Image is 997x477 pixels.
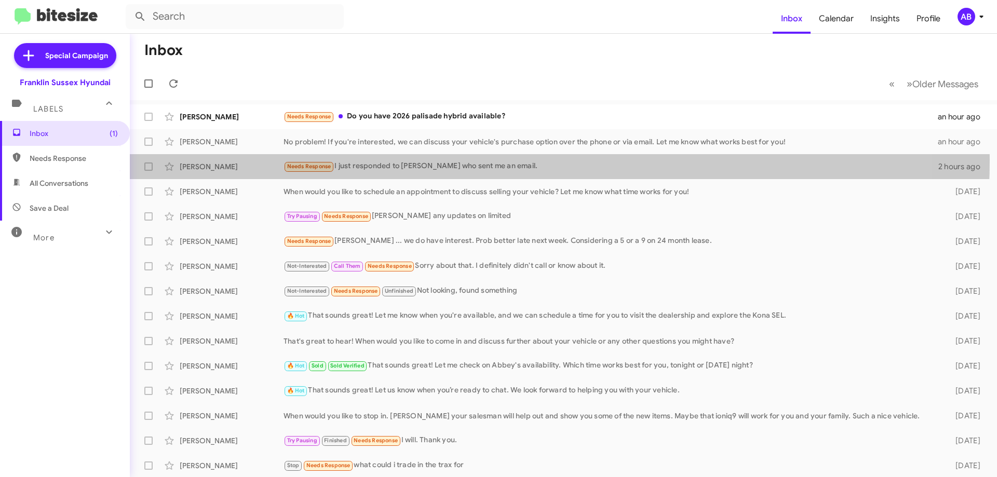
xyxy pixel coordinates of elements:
[284,111,938,122] div: Do you have 2026 palisade hybrid available?
[949,8,986,25] button: AB
[938,161,989,172] div: 2 hours ago
[180,161,284,172] div: [PERSON_NAME]
[180,112,284,122] div: [PERSON_NAME]
[907,77,912,90] span: »
[110,128,118,139] span: (1)
[284,137,938,147] div: No problem! If you're interested, we can discuss your vehicle's purchase option over the phone or...
[284,310,939,322] div: That sounds great! Let me know when you're available, and we can schedule a time for you to visit...
[180,261,284,271] div: [PERSON_NAME]
[385,288,413,294] span: Unfinished
[939,336,989,346] div: [DATE]
[312,362,324,369] span: Sold
[287,238,331,244] span: Needs Response
[939,311,989,321] div: [DATE]
[287,312,305,319] span: 🔥 Hot
[284,434,939,446] div: I will. Thank you.
[939,460,989,471] div: [DATE]
[354,437,398,444] span: Needs Response
[912,78,978,90] span: Older Messages
[306,462,351,469] span: Needs Response
[883,73,901,94] button: Previous
[900,73,985,94] button: Next
[33,233,55,242] span: More
[14,43,116,68] a: Special Campaign
[938,137,989,147] div: an hour ago
[180,236,284,247] div: [PERSON_NAME]
[939,211,989,222] div: [DATE]
[180,286,284,296] div: [PERSON_NAME]
[284,360,939,372] div: That sounds great! Let me check on Abbey's availability. Which time works best for you, tonight o...
[958,8,975,25] div: AB
[180,336,284,346] div: [PERSON_NAME]
[330,362,365,369] span: Sold Verified
[284,385,939,397] div: That sounds great! Let us know when you’re ready to chat. We look forward to helping you with you...
[939,236,989,247] div: [DATE]
[180,460,284,471] div: [PERSON_NAME]
[287,362,305,369] span: 🔥 Hot
[180,311,284,321] div: [PERSON_NAME]
[284,235,939,247] div: [PERSON_NAME] ... we do have interest. Prob better late next week. Considering a 5 or a 9 on 24 m...
[284,260,939,272] div: Sorry about that. I definitely didn't call or know about it.
[334,263,361,269] span: Call Them
[287,113,331,120] span: Needs Response
[284,210,939,222] div: [PERSON_NAME] any updates on limited
[33,104,63,114] span: Labels
[287,437,317,444] span: Try Pausing
[30,128,118,139] span: Inbox
[30,178,88,188] span: All Conversations
[811,4,862,34] a: Calendar
[180,435,284,446] div: [PERSON_NAME]
[30,153,118,163] span: Needs Response
[773,4,811,34] a: Inbox
[144,42,183,59] h1: Inbox
[287,387,305,394] span: 🔥 Hot
[30,203,69,213] span: Save a Deal
[287,462,300,469] span: Stop
[45,50,108,61] span: Special Campaign
[883,73,985,94] nav: Page navigation example
[324,437,347,444] span: Finished
[889,77,895,90] span: «
[180,211,284,222] div: [PERSON_NAME]
[284,411,939,421] div: When would you like to stop in. [PERSON_NAME] your salesman will help out and show you some of th...
[284,459,939,471] div: what could i trade in the trax for
[862,4,908,34] a: Insights
[180,411,284,421] div: [PERSON_NAME]
[180,361,284,371] div: [PERSON_NAME]
[908,4,949,34] a: Profile
[126,4,344,29] input: Search
[180,386,284,396] div: [PERSON_NAME]
[284,160,938,172] div: I just responded to [PERSON_NAME] who sent me an email.
[939,186,989,197] div: [DATE]
[287,288,327,294] span: Not-Interested
[287,213,317,220] span: Try Pausing
[284,285,939,297] div: Not looking, found something
[20,77,111,88] div: Franklin Sussex Hyundai
[284,336,939,346] div: That's great to hear! When would you like to come in and discuss further about your vehicle or an...
[939,286,989,296] div: [DATE]
[287,263,327,269] span: Not-Interested
[939,411,989,421] div: [DATE]
[287,163,331,170] span: Needs Response
[939,435,989,446] div: [DATE]
[284,186,939,197] div: When would you like to schedule an appointment to discuss selling your vehicle? Let me know what ...
[939,386,989,396] div: [DATE]
[939,261,989,271] div: [DATE]
[324,213,368,220] span: Needs Response
[180,137,284,147] div: [PERSON_NAME]
[334,288,378,294] span: Needs Response
[368,263,412,269] span: Needs Response
[180,186,284,197] div: [PERSON_NAME]
[938,112,989,122] div: an hour ago
[939,361,989,371] div: [DATE]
